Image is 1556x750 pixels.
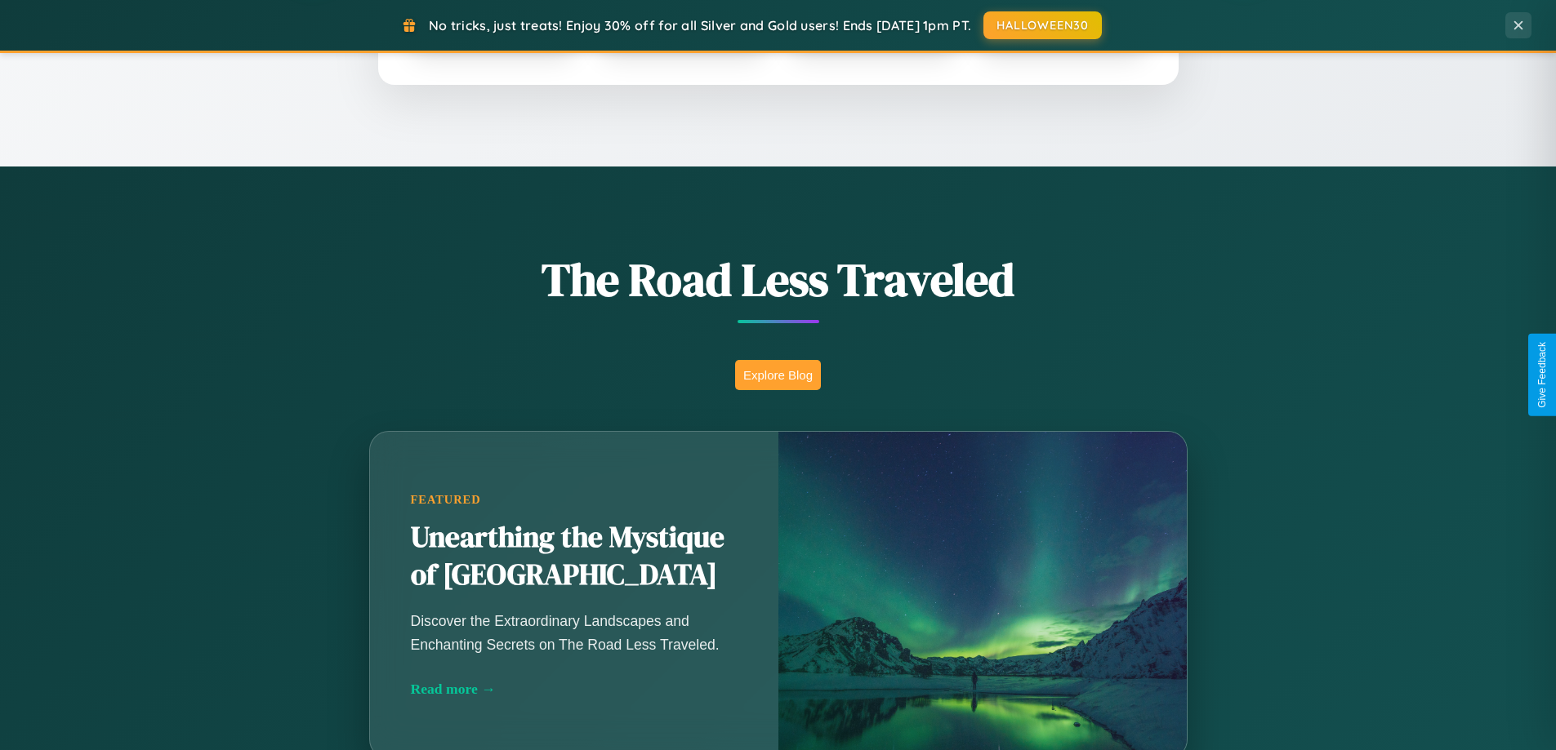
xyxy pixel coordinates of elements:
div: Read more → [411,681,738,698]
button: HALLOWEEN30 [983,11,1102,39]
h2: Unearthing the Mystique of [GEOGRAPHIC_DATA] [411,519,738,594]
span: No tricks, just treats! Enjoy 30% off for all Silver and Gold users! Ends [DATE] 1pm PT. [429,17,971,33]
p: Discover the Extraordinary Landscapes and Enchanting Secrets on The Road Less Traveled. [411,610,738,655]
div: Give Feedback [1536,342,1548,408]
button: Explore Blog [735,360,821,390]
div: Featured [411,493,738,507]
h1: The Road Less Traveled [288,248,1268,311]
